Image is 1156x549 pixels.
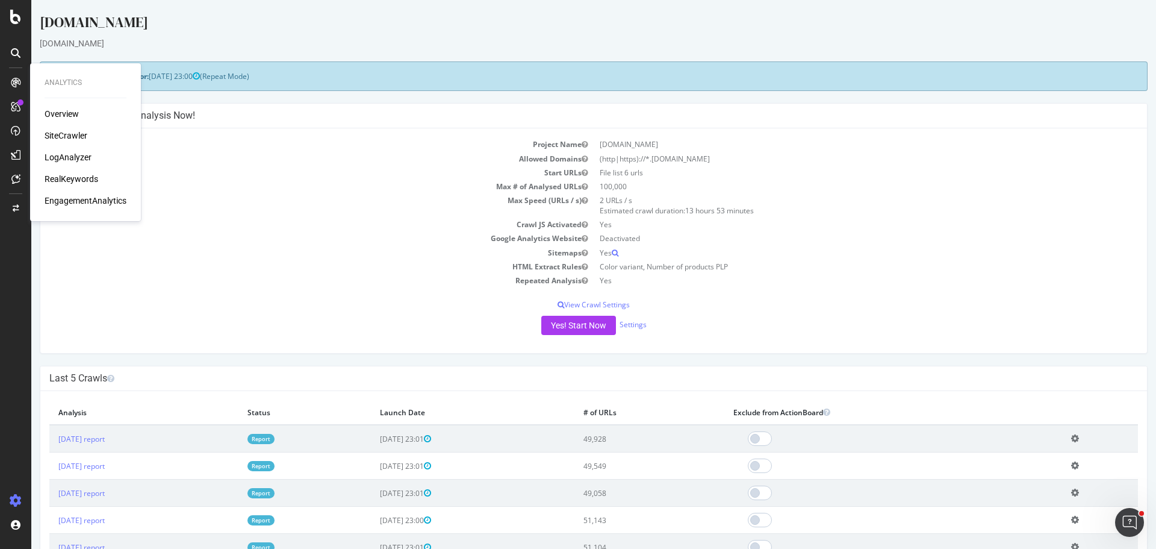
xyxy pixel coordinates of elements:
div: (Repeat Mode) [8,61,1116,91]
a: Report [216,434,243,444]
td: File list 6 urls [562,166,1107,180]
td: Project Name [18,137,562,151]
th: Status [207,400,340,425]
td: Crawl JS Activated [18,218,562,231]
td: Max # of Analysed URLs [18,180,562,193]
td: Start URLs [18,166,562,180]
th: # of URLs [543,400,693,425]
th: Analysis [18,400,207,425]
td: Yes [562,246,1107,260]
a: [DATE] report [27,488,73,498]
a: RealKeywords [45,173,98,185]
a: EngagementAnalytics [45,195,126,207]
td: Yes [562,218,1107,231]
a: [DATE] report [27,434,73,444]
a: Settings [588,319,615,330]
td: (http|https)://*.[DOMAIN_NAME] [562,152,1107,166]
h4: Last 5 Crawls [18,372,1107,384]
a: Report [216,488,243,498]
span: 13 hours 53 minutes [654,205,722,216]
td: [DOMAIN_NAME] [562,137,1107,151]
div: Mots-clés [150,71,184,79]
span: [DATE] 23:01 [349,461,400,471]
div: Analytics [45,78,126,88]
td: 100,000 [562,180,1107,193]
td: Deactivated [562,231,1107,245]
a: Report [216,461,243,471]
h4: Configure your New Analysis Now! [18,110,1107,122]
div: [DOMAIN_NAME] [8,12,1116,37]
a: LogAnalyzer [45,151,92,163]
td: HTML Extract Rules [18,260,562,274]
div: [DOMAIN_NAME] [8,37,1116,49]
span: [DATE] 23:00 [349,515,400,525]
div: Domaine: [DOMAIN_NAME] [31,31,136,41]
img: website_grey.svg [19,31,29,41]
td: 2 URLs / s Estimated crawl duration: [562,193,1107,218]
strong: Next Launch Scheduled for: [18,71,117,81]
td: 49,058 [543,480,693,507]
td: Repeated Analysis [18,274,562,287]
span: [DATE] 23:01 [349,488,400,498]
span: [DATE] 23:00 [117,71,169,81]
p: View Crawl Settings [18,300,1107,310]
img: tab_domain_overview_orange.svg [49,70,58,80]
a: Overview [45,108,79,120]
td: Sitemaps [18,246,562,260]
td: Color variant, Number of products PLP [562,260,1107,274]
a: Report [216,515,243,525]
th: Exclude from ActionBoard [693,400,1031,425]
a: SiteCrawler [45,130,87,142]
button: Yes! Start Now [510,316,585,335]
td: 49,549 [543,453,693,480]
div: Domaine [62,71,93,79]
img: logo_orange.svg [19,19,29,29]
span: [DATE] 23:01 [349,434,400,444]
td: Google Analytics Website [18,231,562,245]
td: 49,928 [543,425,693,453]
td: Yes [562,274,1107,287]
a: [DATE] report [27,461,73,471]
td: Allowed Domains [18,152,562,166]
div: v 4.0.25 [34,19,59,29]
iframe: Intercom live chat [1115,508,1144,537]
img: tab_keywords_by_traffic_grey.svg [137,70,146,80]
td: Max Speed (URLs / s) [18,193,562,218]
td: 51,143 [543,507,693,534]
a: [DATE] report [27,515,73,525]
th: Launch Date [340,400,543,425]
